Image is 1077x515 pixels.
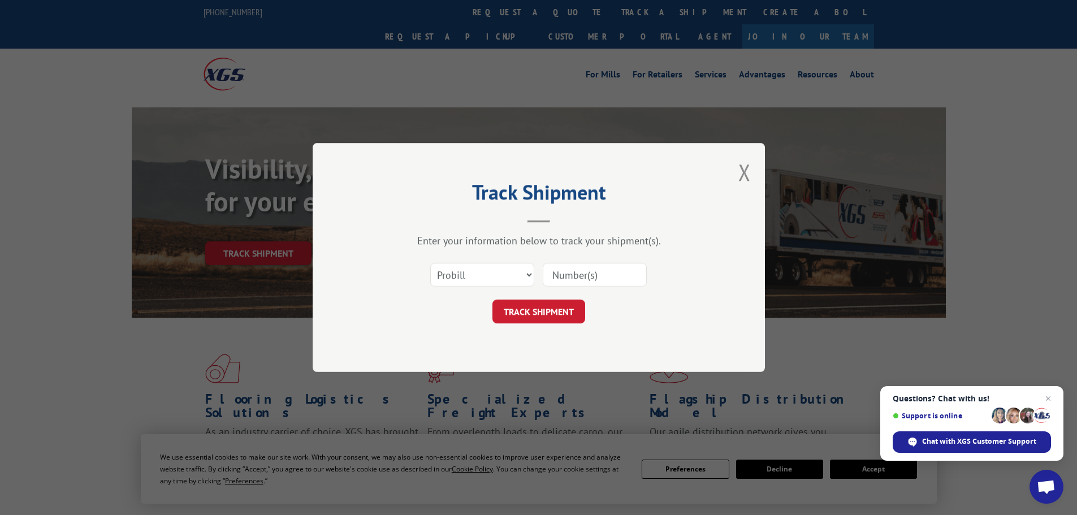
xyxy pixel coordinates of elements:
[893,431,1051,453] div: Chat with XGS Customer Support
[492,300,585,323] button: TRACK SHIPMENT
[893,394,1051,403] span: Questions? Chat with us!
[893,412,988,420] span: Support is online
[738,157,751,187] button: Close modal
[369,234,708,247] div: Enter your information below to track your shipment(s).
[922,436,1036,447] span: Chat with XGS Customer Support
[543,263,647,287] input: Number(s)
[1041,392,1055,405] span: Close chat
[369,184,708,206] h2: Track Shipment
[1030,470,1063,504] div: Open chat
